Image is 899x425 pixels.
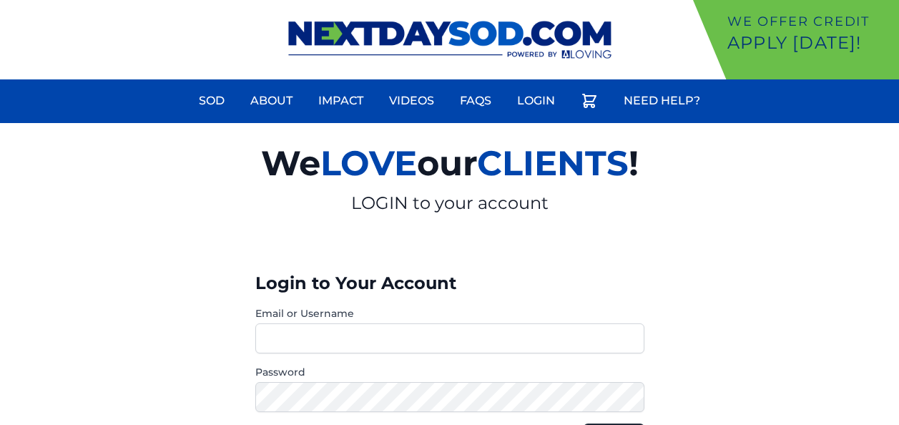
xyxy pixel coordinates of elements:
span: LOVE [320,142,417,184]
a: Impact [310,84,372,118]
a: Need Help? [615,84,709,118]
p: Apply [DATE]! [727,31,893,54]
a: About [242,84,301,118]
p: LOGIN to your account [95,192,805,215]
h2: We our ! [95,135,805,192]
h3: Login to Your Account [255,272,644,295]
label: Email or Username [255,306,644,321]
label: Password [255,365,644,379]
p: We offer Credit [727,11,893,31]
span: CLIENTS [477,142,629,184]
a: Login [509,84,564,118]
a: FAQs [451,84,500,118]
a: Videos [380,84,443,118]
a: Sod [190,84,233,118]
